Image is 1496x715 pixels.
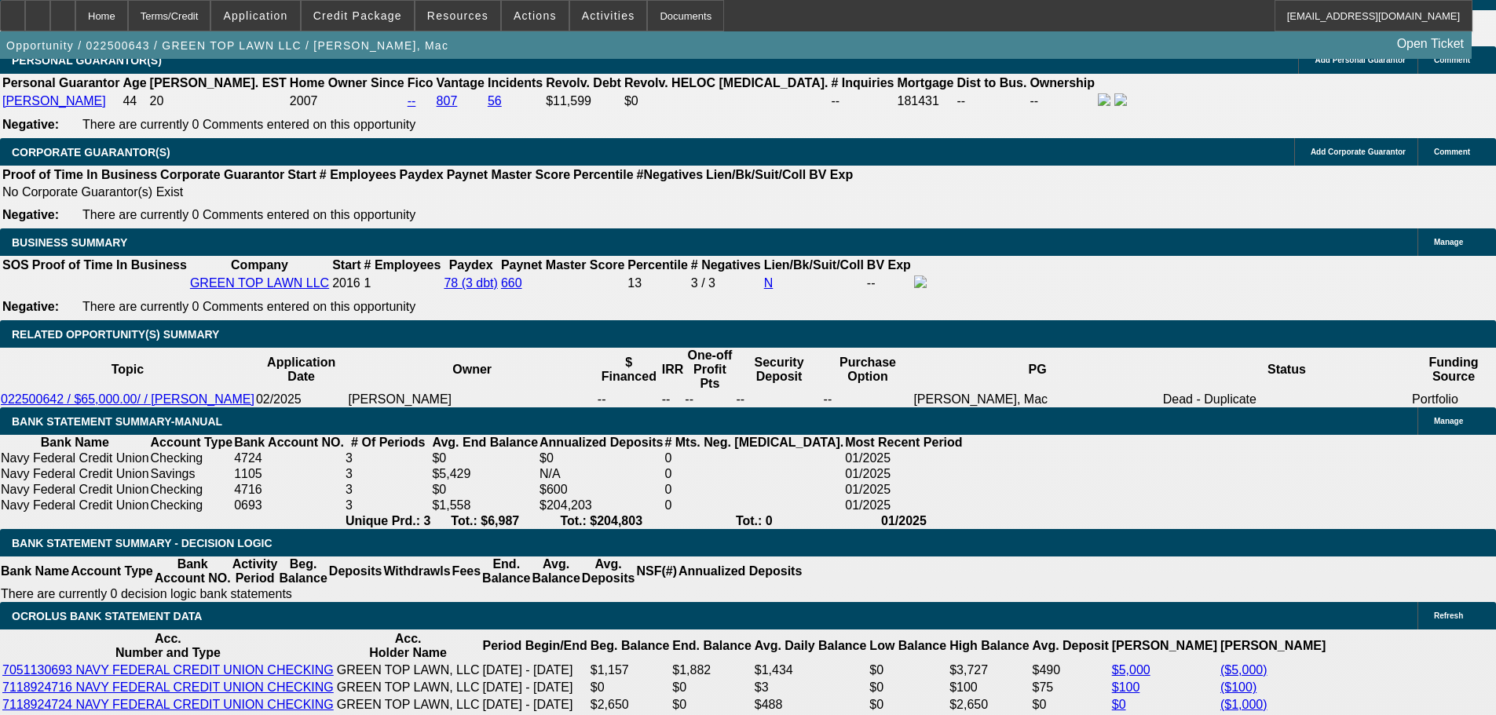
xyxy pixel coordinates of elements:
td: 4724 [233,451,345,466]
b: Start [287,168,316,181]
th: End. Balance [671,631,752,661]
span: Credit Package [313,9,402,22]
a: -- [408,94,416,108]
span: Refresh [1434,611,1463,620]
td: $0 [671,680,752,695]
span: OCROLUS BANK STATEMENT DATA [12,610,202,622]
div: 13 [627,276,687,290]
td: 3 [345,498,431,513]
a: $0 [1112,698,1126,711]
td: GREEN TOP LAWN, LLC [336,697,481,713]
td: 44 [122,93,147,110]
span: There are currently 0 Comments entered on this opportunity [82,208,415,221]
td: -- [661,392,685,407]
b: Incidents [488,76,543,89]
th: Application Date [255,348,348,392]
th: Avg. Deposit [1032,631,1110,661]
b: Lien/Bk/Suit/Coll [706,168,806,181]
th: Tot.: $6,987 [431,513,539,529]
b: Negative: [2,208,59,221]
b: Vantage [437,76,485,89]
span: Manage [1434,238,1463,246]
td: 1105 [233,466,345,482]
td: GREEN TOP LAWN, LLC [336,662,481,678]
a: 56 [488,94,502,108]
a: 78 (3 dbt) [444,276,497,290]
a: 7118924716 NAVY FEDERAL CREDIT UNION CHECKING [2,680,334,694]
th: Avg. Balance [531,556,580,586]
b: Home Owner Since [290,76,404,89]
td: $0 [431,482,539,498]
th: Activity Period [232,556,279,586]
th: One-off Profit Pts [684,348,735,392]
td: 20 [149,93,287,110]
th: Owner [347,348,596,392]
span: There are currently 0 Comments entered on this opportunity [82,118,415,131]
th: Period Begin/End [481,631,587,661]
b: # Employees [320,168,397,181]
td: Checking [150,451,234,466]
td: $490 [1032,662,1110,678]
th: Acc. Number and Type [2,631,335,661]
td: $488 [754,697,868,713]
span: BANK STATEMENT SUMMARY-MANUAL [12,415,222,428]
button: Resources [415,1,500,31]
div: $600 [540,483,663,497]
td: Savings [150,466,234,482]
th: Account Type [150,435,234,451]
th: # Of Periods [345,435,431,451]
td: 02/2025 [255,392,348,407]
b: Revolv. Debt [546,76,621,89]
span: 2007 [290,94,318,108]
td: -- [830,93,894,110]
span: Comment [1434,56,1470,64]
span: Actions [514,9,557,22]
a: Open Ticket [1391,31,1470,57]
td: [PERSON_NAME] [347,392,596,407]
td: $1,157 [590,662,670,678]
b: Negative: [2,300,59,313]
td: GREEN TOP LAWN, LLC [336,680,481,695]
td: $2,650 [590,697,670,713]
td: 01/2025 [844,466,963,482]
b: # Inquiries [831,76,894,89]
a: ($100) [1220,680,1256,694]
img: facebook-icon.png [914,275,927,288]
b: Paydex [400,168,444,181]
span: CORPORATE GUARANTOR(S) [12,146,170,159]
span: Opportunity / 022500643 / GREEN TOP LAWN LLC / [PERSON_NAME], Mac [6,39,448,52]
th: [PERSON_NAME] [1111,631,1218,661]
span: BUSINESS SUMMARY [12,236,127,249]
th: Status [1162,348,1411,392]
td: -- [684,392,735,407]
td: Checking [150,482,234,498]
td: 0 [664,466,844,482]
td: 0 [664,498,844,513]
th: Tot.: $204,803 [539,513,664,529]
a: N [764,276,774,290]
th: Low Balance [869,631,947,661]
td: No Corporate Guarantor(s) Exist [2,184,860,200]
td: 2016 [331,275,361,292]
th: Funding Source [1411,348,1496,392]
th: Security Deposit [735,348,822,392]
td: $0 [431,451,539,466]
td: $0 [624,93,829,110]
span: Add Corporate Guarantor [1311,148,1406,156]
td: $1,434 [754,662,868,678]
a: 807 [437,94,458,108]
td: [DATE] - [DATE] [481,662,587,678]
th: [PERSON_NAME] [1220,631,1326,661]
b: Lien/Bk/Suit/Coll [764,258,864,272]
td: [PERSON_NAME], Mac [913,392,1161,407]
th: IRR [661,348,685,392]
td: 3 [345,482,431,498]
td: 3 [345,451,431,466]
b: BV Exp [867,258,911,272]
td: $1,558 [431,498,539,513]
td: [DATE] - [DATE] [481,697,587,713]
b: Percentile [627,258,687,272]
span: Manage [1434,417,1463,425]
a: $5,000 [1112,663,1150,677]
td: 3 [345,466,431,482]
